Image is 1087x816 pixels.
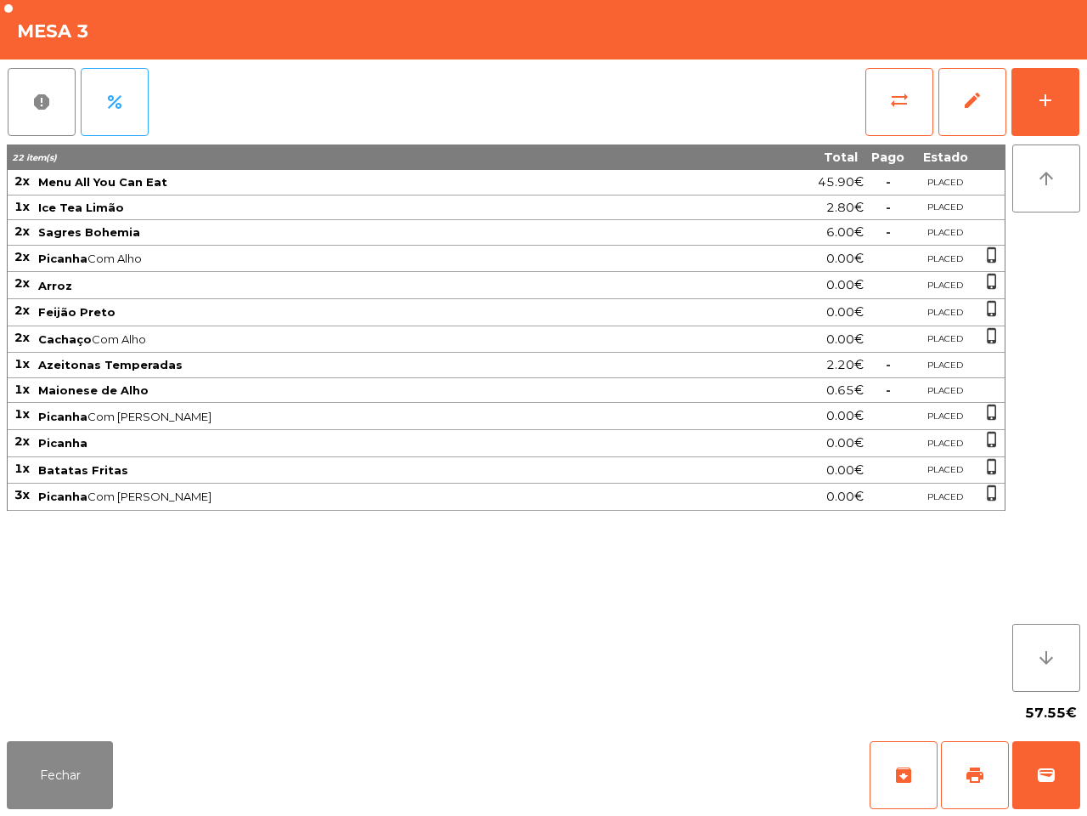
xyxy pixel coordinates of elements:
[983,300,1000,317] span: phone_iphone
[911,195,979,221] td: PLACED
[911,430,979,457] td: PLACED
[1036,765,1056,785] span: wallet
[911,403,979,430] td: PLACED
[886,174,891,190] span: -
[14,224,30,239] span: 2x
[38,175,167,189] span: Menu All You Can Eat
[8,68,76,136] button: report
[911,246,979,273] td: PLACED
[826,328,864,351] span: 0.00€
[941,741,1009,809] button: print
[826,274,864,297] span: 0.00€
[911,144,979,170] th: Estado
[38,252,687,265] span: Com Alho
[826,354,864,377] span: 2.20€
[38,279,72,292] span: Arroz
[1025,700,1077,726] span: 57.55€
[938,68,1006,136] button: edit
[962,90,983,110] span: edit
[1012,144,1080,212] button: arrow_upward
[689,144,865,170] th: Total
[14,249,30,264] span: 2x
[911,299,979,326] td: PLACED
[38,490,87,503] span: Picanha
[7,741,113,809] button: Fechar
[38,436,87,450] span: Picanha
[104,92,125,112] span: percent
[38,383,149,397] span: Maionese de Alho
[983,431,1000,448] span: phone_iphone
[886,357,891,372] span: -
[1012,741,1080,809] button: wallet
[14,275,30,291] span: 2x
[983,327,1000,344] span: phone_iphone
[38,252,87,265] span: Picanha
[911,272,979,299] td: PLACED
[14,406,30,422] span: 1x
[893,765,914,785] span: archive
[911,353,979,378] td: PLACED
[38,490,687,503] span: Com [PERSON_NAME]
[14,303,30,318] span: 2x
[865,144,911,170] th: Pago
[81,68,149,136] button: percent
[911,170,979,195] td: PLACED
[12,152,57,163] span: 22 item(s)
[14,433,30,449] span: 2x
[38,410,687,423] span: Com [PERSON_NAME]
[911,326,979,354] td: PLACED
[14,173,30,189] span: 2x
[826,196,864,219] span: 2.80€
[865,68,933,136] button: sync_alt
[14,382,30,397] span: 1x
[14,461,30,476] span: 1x
[911,378,979,404] td: PLACED
[983,404,1000,421] span: phone_iphone
[983,458,1000,475] span: phone_iphone
[826,247,864,270] span: 0.00€
[14,356,30,371] span: 1x
[826,405,864,428] span: 0.00€
[911,484,979,511] td: PLACED
[826,221,864,244] span: 6.00€
[38,225,140,239] span: Sagres Bohemia
[983,484,1000,501] span: phone_iphone
[1036,168,1056,189] i: arrow_upward
[886,200,891,215] span: -
[38,410,87,423] span: Picanha
[31,92,52,112] span: report
[38,201,124,214] span: Ice Tea Limão
[911,457,979,484] td: PLACED
[38,305,115,319] span: Feijão Preto
[38,332,687,346] span: Com Alho
[1035,90,1056,110] div: add
[965,765,985,785] span: print
[870,741,938,809] button: archive
[818,171,864,194] span: 45.90€
[886,224,891,240] span: -
[826,301,864,324] span: 0.00€
[826,432,864,455] span: 0.00€
[17,19,89,44] h4: Mesa 3
[14,330,30,345] span: 2x
[1011,68,1079,136] button: add
[1012,624,1080,692] button: arrow_downward
[14,487,30,502] span: 3x
[886,382,891,398] span: -
[38,463,128,477] span: Batatas Fritas
[983,246,1000,263] span: phone_iphone
[14,199,30,214] span: 1x
[826,485,864,508] span: 0.00€
[889,90,910,110] span: sync_alt
[38,358,183,371] span: Azeitonas Temperadas
[983,273,1000,290] span: phone_iphone
[826,459,864,482] span: 0.00€
[1036,648,1056,668] i: arrow_downward
[38,332,92,346] span: Cachaço
[911,220,979,246] td: PLACED
[826,379,864,402] span: 0.65€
